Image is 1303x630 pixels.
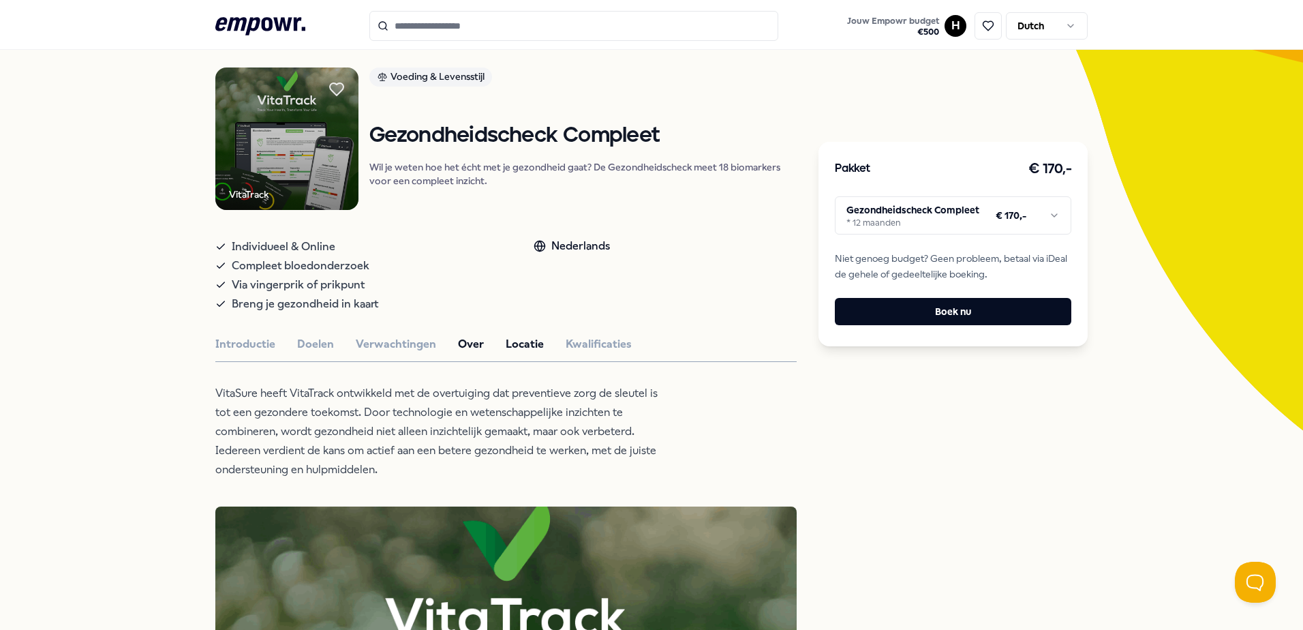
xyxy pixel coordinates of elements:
button: Over [458,335,484,353]
img: Product Image [215,67,358,211]
span: Niet genoeg budget? Geen probleem, betaal via iDeal de gehele of gedeeltelijke boeking. [835,251,1071,282]
input: Search for products, categories or subcategories [369,11,778,41]
button: H [945,15,966,37]
span: € 500 [847,27,939,37]
button: Introductie [215,335,275,353]
a: Voeding & Levensstijl [369,67,797,91]
div: VitaTrack [229,187,269,202]
span: Jouw Empowr budget [847,16,939,27]
button: Boek nu [835,298,1071,325]
button: Jouw Empowr budget€500 [844,13,942,40]
button: Kwalificaties [566,335,632,353]
span: Compleet bloedonderzoek [232,256,369,275]
div: Voeding & Levensstijl [369,67,492,87]
div: Nederlands [534,237,610,255]
p: Wil je weten hoe het écht met je gezondheid gaat? De Gezondheidscheck meet 18 biomarkers voor een... [369,160,797,187]
button: Verwachtingen [356,335,436,353]
button: Locatie [506,335,544,353]
h1: Gezondheidscheck Compleet [369,124,797,148]
h3: Pakket [835,160,870,178]
button: Doelen [297,335,334,353]
span: Individueel & Online [232,237,335,256]
a: Jouw Empowr budget€500 [842,12,945,40]
h3: € 170,- [1028,158,1072,180]
p: VitaSure heeft VitaTrack ontwikkeld met de overtuiging dat preventieve zorg de sleutel is tot een... [215,384,658,479]
span: Via vingerprik of prikpunt [232,275,365,295]
span: Breng je gezondheid in kaart [232,295,378,314]
iframe: Help Scout Beacon - Open [1235,562,1276,603]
